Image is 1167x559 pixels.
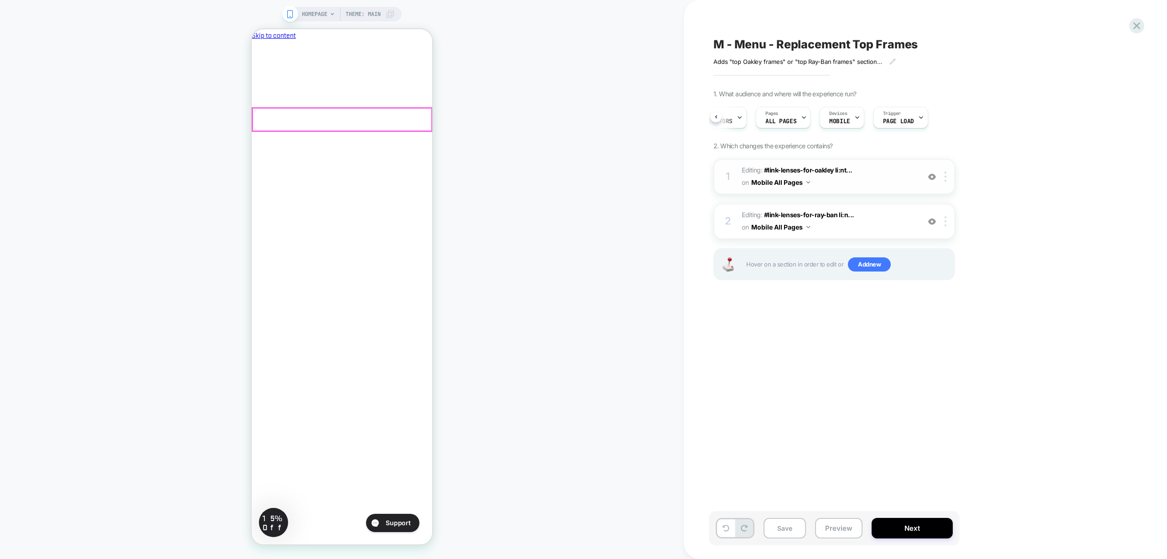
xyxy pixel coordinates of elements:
[742,177,749,188] span: on
[815,518,862,538] button: Preview
[746,257,950,272] span: Hover on a section in order to edit or
[11,483,34,503] span: 15% Off
[764,166,852,174] span: #link-lenses-for-oakley li:nt...
[751,176,810,189] button: Mobile All Pages
[110,481,171,506] iframe: Gorgias live chat messenger
[302,7,327,21] span: HOMEPAGE
[742,209,915,234] span: Editing :
[883,118,914,125] span: Page Load
[723,167,733,186] div: 1
[829,118,850,125] span: MOBILE
[928,173,936,181] img: crossed eye
[848,257,891,272] span: Add new
[252,29,432,544] iframe: To enrich screen reader interactions, please activate Accessibility in Grammarly extension settings
[945,216,946,226] img: close
[829,110,847,117] span: Devices
[806,181,810,183] img: down arrow
[765,110,778,117] span: Pages
[719,257,737,272] img: Joystick
[713,142,832,150] span: 2. Which changes the experience contains?
[764,211,854,219] span: #link-lenses-for-ray-ban li:n...
[765,118,796,125] span: ALL PAGES
[713,58,883,65] span: Adds "top Oakley frames" or "top Ray-Ban frames" section to replacement lenses for Oakley and Ray...
[928,218,936,225] img: crossed eye
[883,110,901,117] span: Trigger
[872,518,953,538] button: Next
[945,172,946,182] img: close
[713,37,918,51] span: M - Menu - Replacement Top Frames
[723,212,733,230] div: 2
[742,221,749,233] span: on
[742,164,915,189] span: Editing :
[751,220,810,234] button: Mobile All Pages
[346,7,381,21] span: Theme: MAIN
[691,110,712,117] span: Audience
[764,518,806,538] button: Save
[806,226,810,228] img: down arrow
[691,118,733,125] span: All Visitors
[713,90,856,98] span: 1. What audience and where will the experience run?
[7,479,36,508] div: 15% Off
